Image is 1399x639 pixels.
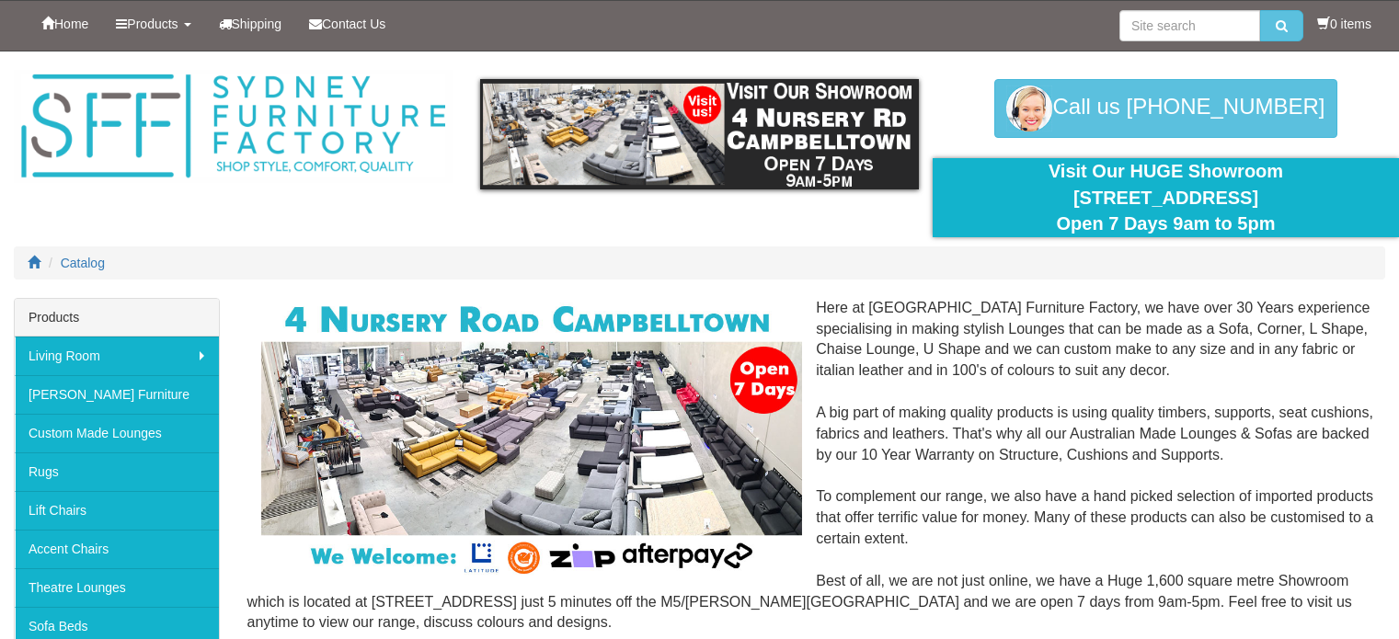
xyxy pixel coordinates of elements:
span: Shipping [232,17,282,31]
img: showroom.gif [480,79,919,189]
a: Lift Chairs [15,491,219,530]
a: Custom Made Lounges [15,414,219,452]
a: [PERSON_NAME] Furniture [15,375,219,414]
a: Home [28,1,102,47]
a: Rugs [15,452,219,491]
a: Theatre Lounges [15,568,219,607]
div: Products [15,299,219,337]
a: Living Room [15,337,219,375]
span: Home [54,17,88,31]
a: Products [102,1,204,47]
a: Catalog [61,256,105,270]
span: Products [127,17,178,31]
img: Sydney Furniture Factory [14,70,453,183]
input: Site search [1119,10,1260,41]
div: Visit Our HUGE Showroom [STREET_ADDRESS] Open 7 Days 9am to 5pm [946,158,1385,237]
a: Contact Us [295,1,399,47]
li: 0 items [1317,15,1371,33]
span: Contact Us [322,17,385,31]
a: Shipping [205,1,296,47]
a: Accent Chairs [15,530,219,568]
img: Corner Modular Lounges [261,298,803,579]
